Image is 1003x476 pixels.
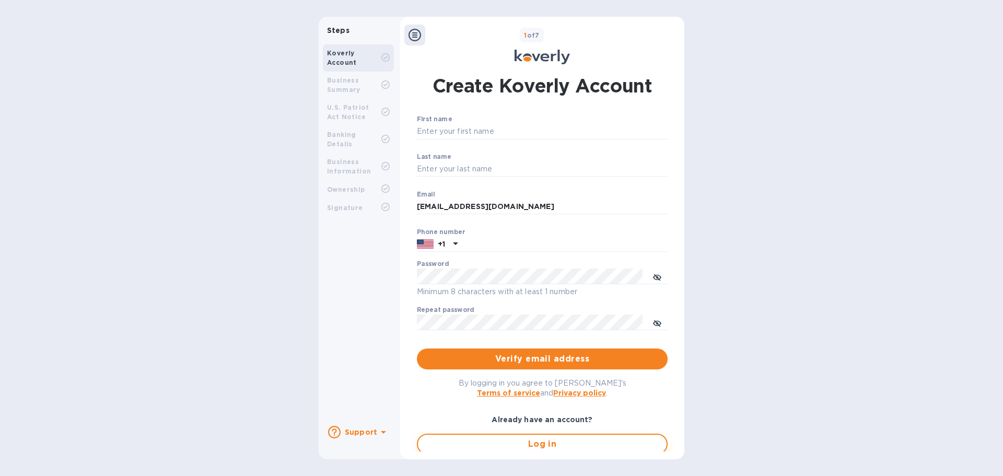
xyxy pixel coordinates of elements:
h1: Create Koverly Account [433,73,652,99]
label: Password [417,261,449,268]
b: Koverly Account [327,49,357,66]
span: 1 [524,31,527,39]
input: Enter your last name [417,161,668,177]
label: First name [417,117,452,123]
b: Ownership [327,185,365,193]
b: Support [345,428,377,436]
p: +1 [438,239,445,249]
b: Banking Details [327,131,356,148]
b: Business Summary [327,76,360,94]
span: By logging in you agree to [PERSON_NAME]'s and . [459,379,626,397]
b: U.S. Patriot Act Notice [327,103,369,121]
p: Minimum 8 characters with at least 1 number [417,286,668,298]
input: Enter your first name [417,124,668,140]
img: US [417,238,434,250]
span: Verify email address [425,353,659,365]
button: Verify email address [417,349,668,369]
input: Email [417,199,668,215]
label: Last name [417,154,451,160]
b: Business Information [327,158,371,175]
b: of 7 [524,31,540,39]
a: Terms of service [477,389,540,397]
label: Phone number [417,229,465,235]
span: Log in [426,438,658,450]
b: Signature [327,204,363,212]
label: Email [417,191,435,198]
button: toggle password visibility [647,266,668,287]
b: Steps [327,26,349,34]
label: Repeat password [417,307,474,314]
button: toggle password visibility [647,312,668,333]
b: Already have an account? [492,415,592,424]
a: Privacy policy [553,389,606,397]
button: Log in [417,434,668,455]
